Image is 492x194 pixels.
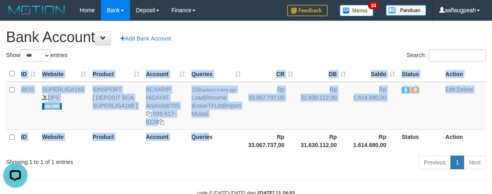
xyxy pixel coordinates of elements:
a: Import Mutasi [191,102,241,117]
label: Search: [407,49,486,62]
div: Showing 1 to 1 of 1 entries [6,155,199,166]
img: panduan.png [386,5,426,16]
a: Delete [457,86,473,93]
a: 1 [450,156,464,169]
th: Website [39,129,89,152]
th: Rp 33.067.737,00 [244,129,296,152]
td: IDNSPORT [ DEPOSIT BCA SUPERLIGA168 ] [89,82,143,130]
th: Website: activate to sort column ascending [39,66,89,82]
th: Product: activate to sort column ascending [89,66,143,82]
span: | | | [191,86,241,117]
th: Account: activate to sort column ascending [143,66,188,82]
label: Show entries [6,49,67,62]
td: Rp 1.614.680,00 [349,82,399,130]
td: DPS [39,82,89,130]
th: Queries: activate to sort column ascending [188,66,244,82]
td: ARIP HIDAYAT 095-517-8128 [143,82,188,130]
span: Active [402,87,410,94]
a: Previous [418,156,451,169]
th: Rp 1.614.680,00 [349,129,399,152]
img: Button%20Memo.svg [340,5,374,16]
select: Showentries [20,49,50,62]
th: Product [89,129,143,152]
th: Rp 31.630.112,00 [296,129,349,152]
td: Rp 33.067.737,00 [244,82,296,130]
a: EraseTFList [193,102,223,109]
a: Ariphida8705 [146,102,179,109]
a: Load [191,94,204,101]
th: Account [143,129,188,152]
span: aaf-008 [42,103,62,110]
th: CR: activate to sort column ascending [244,66,296,82]
span: updated 4 mins ago [201,88,236,92]
input: Search: [429,49,486,62]
td: 4870 [18,82,39,130]
th: Action [442,66,486,82]
a: Edit [446,86,455,93]
span: 34 [368,2,379,9]
img: Feedback.jpg [287,5,328,16]
a: Resume [206,94,227,101]
span: BCA [146,86,158,93]
span: Paused [411,87,419,94]
a: Next [464,156,486,169]
a: Copy Ariphida8705 to clipboard [146,111,151,117]
th: Status [398,129,442,152]
img: MOTION_logo.png [6,4,67,16]
th: Status [398,66,442,82]
td: Rp 31.630.112,00 [296,82,349,130]
a: SUPERLIGA168 [42,86,84,93]
a: Copy 0955178128 to clipboard [158,119,164,125]
th: DB: activate to sort column ascending [296,66,349,82]
th: Queries [188,129,244,152]
th: ID: activate to sort column ascending [18,66,39,82]
span: 158 [191,86,236,93]
th: Action [442,129,486,152]
th: Saldo: activate to sort column ascending [349,66,399,82]
th: ID [18,129,39,152]
a: Add Bank Account [115,32,176,45]
h1: Bank Account [6,29,486,45]
button: Open LiveChat chat widget [3,3,27,28]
